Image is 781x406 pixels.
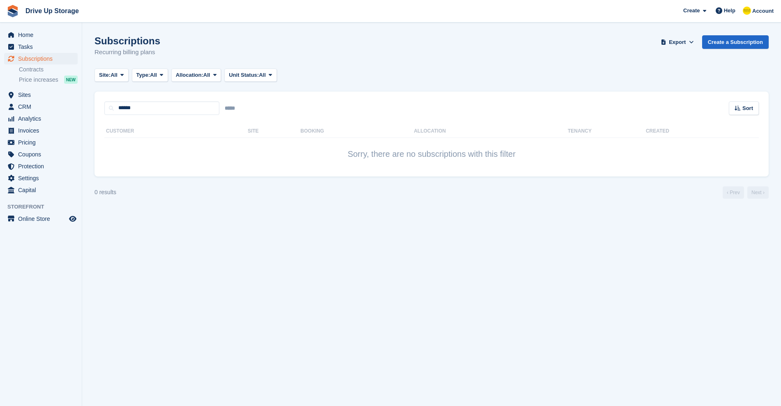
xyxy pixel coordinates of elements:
h1: Subscriptions [94,35,160,46]
a: menu [4,213,78,225]
a: menu [4,29,78,41]
span: Account [752,7,774,15]
a: Contracts [19,66,78,73]
span: Home [18,29,67,41]
span: Coupons [18,149,67,160]
img: Crispin Vitoria [743,7,751,15]
a: menu [4,41,78,53]
a: menu [4,161,78,172]
img: stora-icon-8386f47178a22dfd0bd8f6a31ec36ba5ce8667c1dd55bd0f319d3a0aa187defe.svg [7,5,19,17]
a: menu [4,184,78,196]
span: Capital [18,184,67,196]
a: menu [4,149,78,160]
a: Price increases NEW [19,75,78,84]
span: Price increases [19,76,58,84]
span: Tasks [18,41,67,53]
span: Protection [18,161,67,172]
span: Invoices [18,125,67,136]
a: menu [4,53,78,64]
span: CRM [18,101,67,112]
a: menu [4,101,78,112]
span: Subscriptions [18,53,67,64]
a: Create a Subscription [702,35,769,49]
a: menu [4,125,78,136]
a: menu [4,172,78,184]
span: Online Store [18,213,67,225]
span: Pricing [18,137,67,148]
span: Help [724,7,735,15]
span: Settings [18,172,67,184]
a: Drive Up Storage [22,4,82,18]
a: menu [4,137,78,148]
span: Analytics [18,113,67,124]
span: Create [683,7,700,15]
span: Storefront [7,203,82,211]
div: NEW [64,76,78,84]
button: Export [659,35,696,49]
span: Sites [18,89,67,101]
span: Export [669,38,686,46]
a: menu [4,113,78,124]
p: Recurring billing plans [94,48,160,57]
a: menu [4,89,78,101]
a: Preview store [68,214,78,224]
